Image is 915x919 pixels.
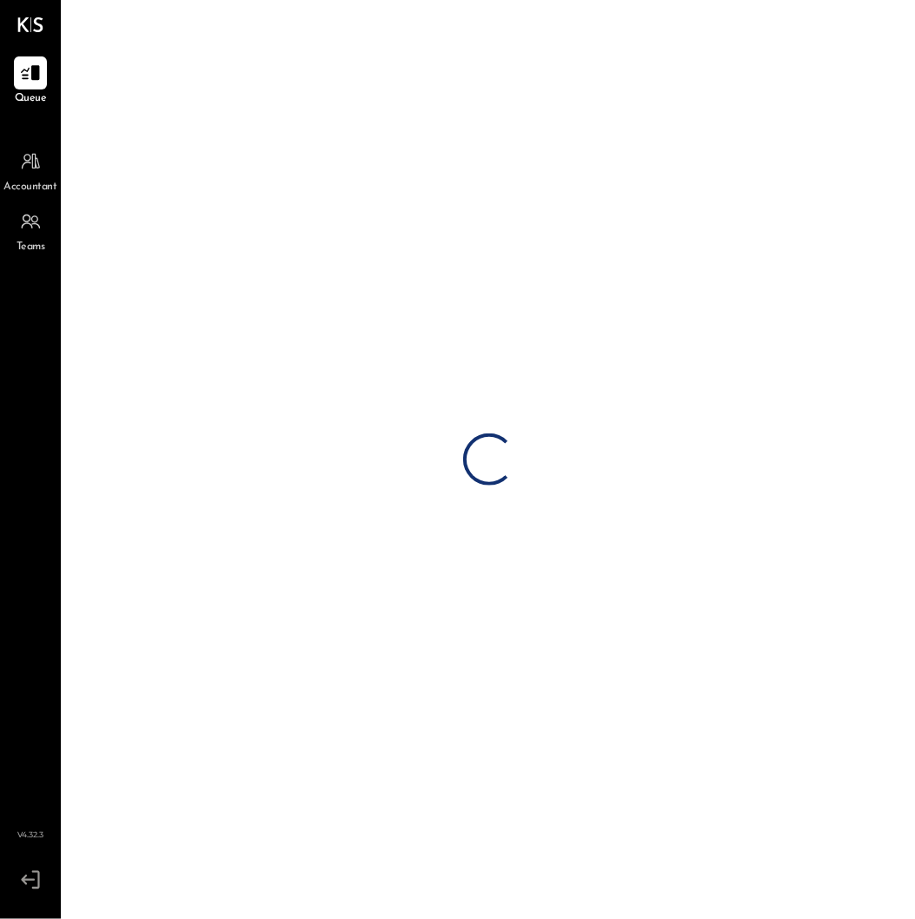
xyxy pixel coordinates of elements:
a: Teams [1,205,60,255]
a: Accountant [1,145,60,195]
span: Teams [17,240,45,255]
span: Queue [15,91,47,107]
a: Queue [1,56,60,107]
span: Accountant [4,180,57,195]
